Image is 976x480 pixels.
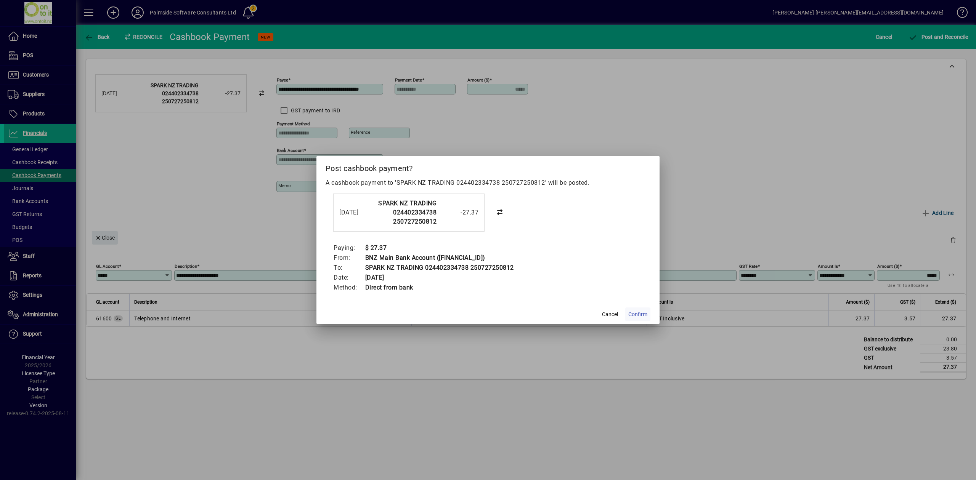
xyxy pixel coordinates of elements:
[365,283,514,293] td: Direct from bank
[602,310,618,318] span: Cancel
[365,243,514,253] td: $ 27.37
[339,208,370,217] div: [DATE]
[628,310,647,318] span: Confirm
[365,263,514,273] td: SPARK NZ TRADING 024402334738 250727250812
[333,263,365,273] td: To:
[625,307,650,321] button: Confirm
[326,178,650,187] p: A cashbook payment to 'SPARK NZ TRADING 024402334738 250727250812' will be posted.
[365,273,514,283] td: [DATE]
[378,200,437,225] strong: SPARK NZ TRADING 024402334738 250727250812
[333,283,365,293] td: Method:
[333,253,365,263] td: From:
[316,156,660,178] h2: Post cashbook payment?
[365,253,514,263] td: BNZ Main Bank Account ([FINANCIAL_ID])
[333,273,365,283] td: Date:
[598,307,622,321] button: Cancel
[440,208,478,217] div: -27.37
[333,243,365,253] td: Paying:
